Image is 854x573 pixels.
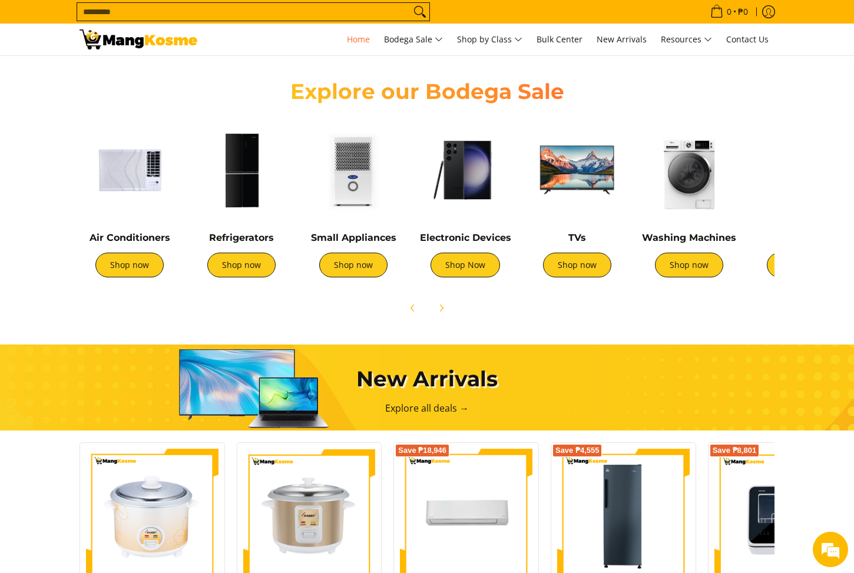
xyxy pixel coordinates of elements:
a: New Arrivals [591,24,653,55]
a: Shop now [767,253,835,277]
a: Shop now [655,253,723,277]
img: Air Conditioners [80,120,180,220]
a: Explore all deals → [385,402,469,415]
span: Contact Us [726,34,769,45]
img: Refrigerators [191,120,292,220]
img: Small Appliances [303,120,403,220]
span: Save ₱18,946 [398,447,446,454]
button: Next [428,295,454,321]
img: Electronic Devices [415,120,515,220]
a: Shop Now [431,253,500,277]
h2: Explore our Bodega Sale [256,78,598,105]
button: Previous [400,295,426,321]
a: Bulk Center [531,24,588,55]
span: Save ₱8,801 [713,447,757,454]
a: Electronic Devices [420,232,511,243]
span: Save ₱4,555 [555,447,600,454]
a: Washing Machines [642,232,736,243]
a: Shop by Class [451,24,528,55]
span: Resources [661,32,712,47]
img: Cookers [751,120,851,220]
nav: Main Menu [209,24,774,55]
a: Shop now [207,253,276,277]
span: Home [347,34,370,45]
a: Refrigerators [209,232,274,243]
span: Bulk Center [537,34,582,45]
button: Search [411,3,429,21]
span: Shop by Class [457,32,522,47]
span: Bodega Sale [384,32,443,47]
span: • [707,5,752,18]
a: Home [341,24,376,55]
span: 0 [725,8,733,16]
a: Resources [655,24,718,55]
a: TVs [568,232,586,243]
a: Shop now [319,253,388,277]
a: Contact Us [720,24,774,55]
a: Bodega Sale [378,24,449,55]
img: Washing Machines [639,120,739,220]
span: New Arrivals [597,34,647,45]
a: Small Appliances [311,232,396,243]
img: TVs [527,120,627,220]
img: Mang Kosme: Your Home Appliances Warehouse Sale Partner! [80,29,197,49]
a: Shop now [543,253,611,277]
span: ₱0 [736,8,750,16]
a: Shop now [95,253,164,277]
a: Air Conditioners [90,232,170,243]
